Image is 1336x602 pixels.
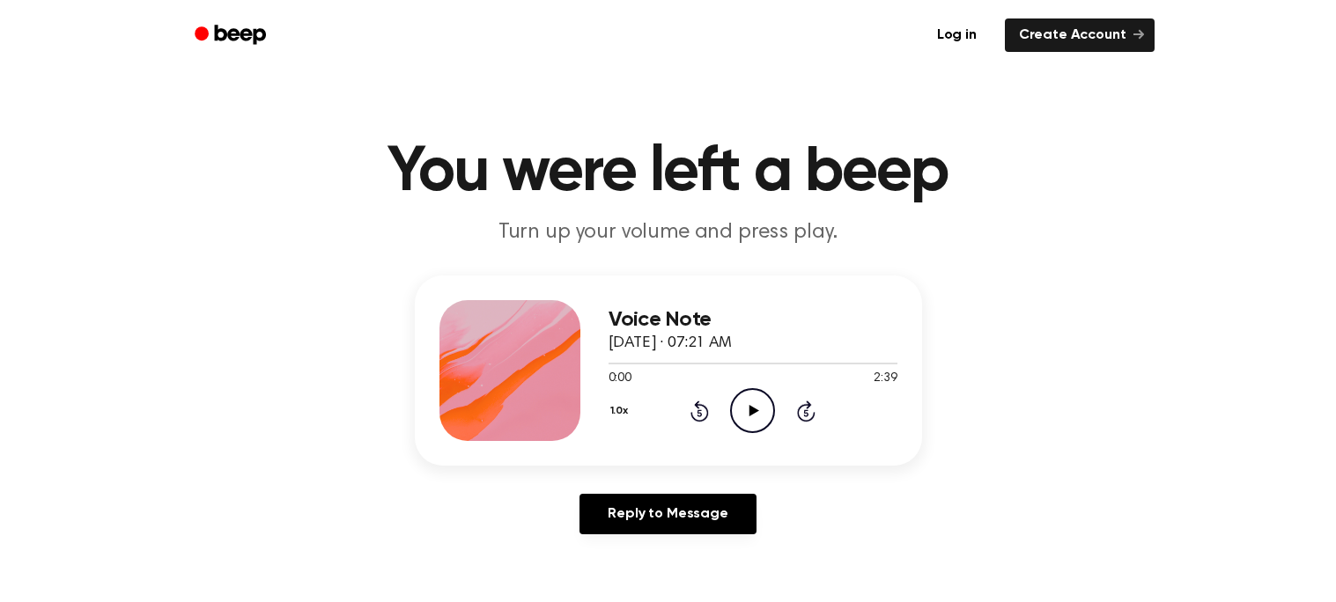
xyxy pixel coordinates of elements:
a: Beep [182,18,282,53]
a: Log in [919,15,994,55]
button: 1.0x [609,396,635,426]
h1: You were left a beep [218,141,1119,204]
a: Create Account [1005,18,1155,52]
span: 0:00 [609,370,631,388]
h3: Voice Note [609,308,897,332]
p: Turn up your volume and press play. [330,218,1007,247]
span: [DATE] · 07:21 AM [609,335,732,351]
span: 2:39 [874,370,897,388]
a: Reply to Message [579,494,756,534]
